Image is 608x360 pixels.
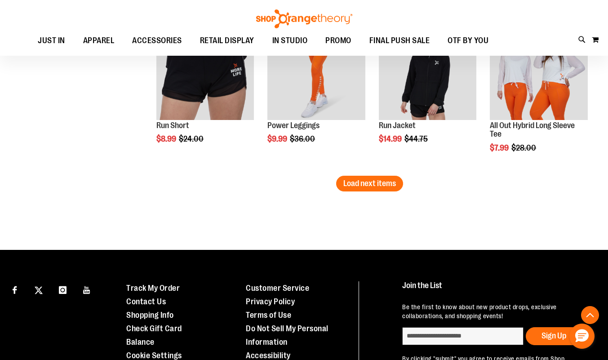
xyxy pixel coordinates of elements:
[263,18,370,166] div: product
[126,351,182,360] a: Cookie Settings
[38,31,65,51] span: JUST IN
[263,31,317,51] a: IN STUDIO
[290,134,316,143] span: $36.00
[200,31,254,51] span: RETAIL DISPLAY
[74,31,124,51] a: APPAREL
[490,121,575,139] a: All Out Hybrid Long Sleeve Tee
[379,22,477,120] img: Product image for Run Jacket
[541,331,566,340] span: Sign Up
[490,143,510,152] span: $7.99
[343,179,396,188] span: Load next items
[490,22,588,121] a: Product image for All Out Hybrid Long Sleeve TeeSALE
[156,134,178,143] span: $8.99
[336,176,403,191] button: Load next items
[379,121,416,130] a: Run Jacket
[402,327,524,345] input: enter email
[31,281,47,297] a: Visit our X page
[402,281,591,298] h4: Join the List
[126,311,174,320] a: Shopping Info
[402,302,591,320] p: Be the first to know about new product drops, exclusive collaborations, and shopping events!
[126,324,182,347] a: Check Gift Card Balance
[439,31,497,51] a: OTF BY YOU
[569,324,595,349] button: Hello, have a question? Let’s chat.
[156,22,254,121] a: Product image for Run ShortsSALE
[267,22,365,121] a: Product image for Power LeggingsSALE
[255,9,354,28] img: Shop Orangetheory
[123,31,191,51] a: ACCESSORIES
[485,18,592,175] div: product
[246,311,291,320] a: Terms of Use
[246,324,328,347] a: Do Not Sell My Personal Information
[126,297,166,306] a: Contact Us
[246,351,291,360] a: Accessibility
[152,18,259,166] div: product
[379,22,477,121] a: Product image for Run JacketSALE
[179,134,205,143] span: $24.00
[79,281,95,297] a: Visit our Youtube page
[83,31,115,51] span: APPAREL
[246,284,309,293] a: Customer Service
[272,31,308,51] span: IN STUDIO
[132,31,182,51] span: ACCESSORIES
[191,31,263,51] a: RETAIL DISPLAY
[360,31,439,51] a: FINAL PUSH SALE
[126,284,180,293] a: Track My Order
[404,134,429,143] span: $44.75
[7,281,22,297] a: Visit our Facebook page
[511,143,537,152] span: $28.00
[267,121,320,130] a: Power Leggings
[581,306,599,324] button: Back To Top
[490,22,588,120] img: Product image for All Out Hybrid Long Sleeve Tee
[374,18,481,166] div: product
[267,22,365,120] img: Product image for Power Leggings
[35,286,43,294] img: Twitter
[526,327,582,345] button: Sign Up
[316,31,360,51] a: PROMO
[448,31,488,51] span: OTF BY YOU
[246,297,295,306] a: Privacy Policy
[369,31,430,51] span: FINAL PUSH SALE
[156,121,189,130] a: Run Short
[325,31,351,51] span: PROMO
[379,134,403,143] span: $14.99
[29,31,74,51] a: JUST IN
[55,281,71,297] a: Visit our Instagram page
[267,134,288,143] span: $9.99
[156,22,254,120] img: Product image for Run Shorts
